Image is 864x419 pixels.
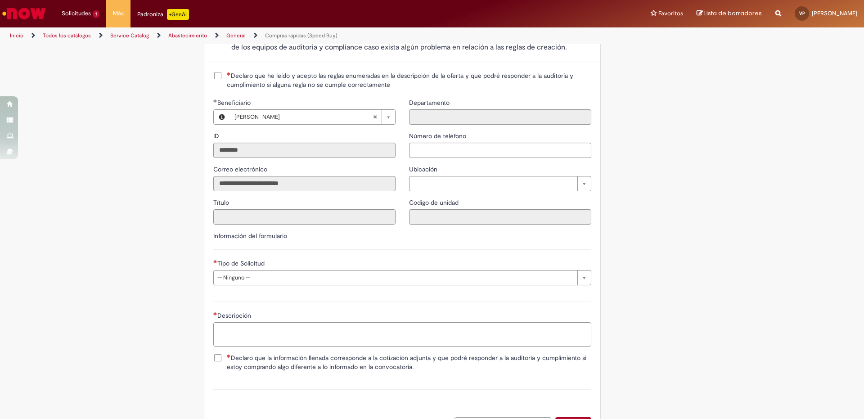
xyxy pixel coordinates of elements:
a: Todos los catálogos [43,32,91,39]
label: Solo lectura: Codigo de unidad [409,198,460,207]
span: Descripción [217,311,253,320]
span: Obligatorios [213,312,217,315]
p: +GenAi [167,9,189,20]
span: Lista de borradores [704,9,762,18]
img: ServiceNow [1,5,47,23]
span: Favoritos [658,9,683,18]
input: Codigo de unidad [409,209,591,225]
input: Correo electrónico [213,176,396,191]
span: Obligatorios [227,72,231,76]
input: Título [213,209,396,225]
span: Declaro que he leído y acepto las reglas enumeradas en la descripción de la oferta y que podré re... [227,71,591,89]
span: Ubicación [409,165,439,173]
a: Borrar campo Ubicación [409,176,591,191]
ul: Rutas de acceso a la página [7,27,569,44]
input: Departamento [409,109,591,125]
span: Solo lectura: Correo electrónico [213,165,269,173]
span: Solo lectura: Codigo de unidad [409,198,460,207]
span: [PERSON_NAME] [234,110,373,124]
span: Más [113,9,124,18]
div: Padroniza [137,9,189,20]
label: Información del formulario [213,232,287,240]
span: Obligatorios [213,260,217,263]
a: Abastecimiento [168,32,207,39]
a: Service Catalog [110,32,149,39]
span: VP [799,10,805,16]
a: [PERSON_NAME]Borrar campo Beneficiario [230,110,395,124]
span: Cumplimentación obligatoria [213,99,217,103]
label: Solo lectura: Departamento [409,98,451,107]
input: Número de teléfono [409,143,591,158]
span: Solo lectura: ID [213,132,221,140]
label: Solo lectura: Correo electrónico [213,165,269,174]
span: Número de teléfono [409,132,468,140]
a: Compras rápidas (Speed Buy) [265,32,337,39]
label: Solo lectura: Título [213,198,231,207]
span: [PERSON_NAME] [812,9,857,17]
label: Solo lectura: ID [213,131,221,140]
input: ID [213,143,396,158]
textarea: Descripción [213,322,591,347]
span: Tipo de Solicitud [217,259,266,267]
abbr: Borrar campo Beneficiario [368,110,382,124]
span: -- Ninguno -- [217,270,573,285]
span: Solo lectura: Título [213,198,231,207]
span: Declaro que la información llenada corresponde a la cotización adjunta y que podré responder a la... [227,353,591,371]
a: General [226,32,246,39]
span: Obligatorios [227,354,231,358]
a: Inicio [10,32,23,39]
a: Lista de borradores [697,9,762,18]
span: Solicitudes [62,9,91,18]
span: Obligatorios - Beneficiario [217,99,252,107]
button: Beneficiario, Vista previa de este registro Valeria Porta [214,110,230,124]
span: Solo lectura: Departamento [409,99,451,107]
span: 1 [93,10,99,18]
